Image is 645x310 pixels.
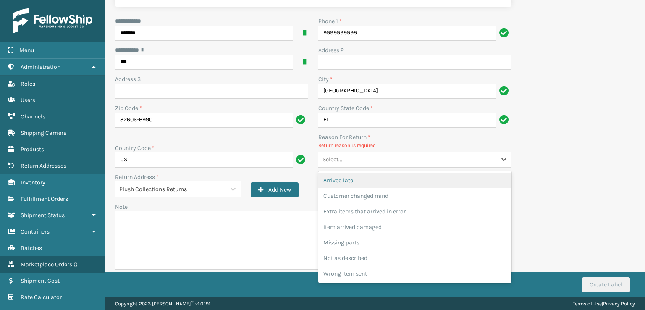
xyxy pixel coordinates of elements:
[318,235,511,250] div: Missing parts
[318,17,342,26] label: Phone 1
[318,75,333,84] label: City
[21,162,66,169] span: Return Addresses
[115,104,142,113] label: Zip Code
[119,185,226,194] div: Plush Collections Returns
[21,294,62,301] span: Rate Calculator
[573,301,602,307] a: Terms of Use
[21,277,60,284] span: Shipment Cost
[21,97,35,104] span: Users
[21,129,66,137] span: Shipping Carriers
[115,144,155,152] label: Country Code
[318,250,511,266] div: Not as described
[115,173,159,181] label: Return Address
[21,244,42,252] span: Batches
[21,63,60,71] span: Administration
[318,46,344,55] label: Address 2
[115,75,141,84] label: Address 3
[21,80,35,87] span: Roles
[318,133,370,142] label: Reason For Return
[13,8,92,34] img: logo
[19,47,34,54] span: Menu
[318,142,511,149] p: Return reason is required
[115,297,210,310] p: Copyright 2023 [PERSON_NAME]™ v 1.0.191
[318,219,511,235] div: Item arrived damaged
[573,297,635,310] div: |
[318,173,511,188] div: Arrived late
[73,261,78,268] span: ( )
[21,146,44,153] span: Products
[21,261,72,268] span: Marketplace Orders
[21,113,45,120] span: Channels
[318,188,511,204] div: Customer changed mind
[115,203,128,210] label: Note
[318,204,511,219] div: Extra items that arrived in error
[21,212,65,219] span: Shipment Status
[582,277,630,292] button: Create Label
[21,179,45,186] span: Inventory
[318,104,373,113] label: Country State Code
[21,195,68,202] span: Fulfillment Orders
[322,155,342,164] div: Select...
[318,266,511,281] div: Wrong item sent
[251,182,299,197] button: Add New
[21,228,50,235] span: Containers
[603,301,635,307] a: Privacy Policy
